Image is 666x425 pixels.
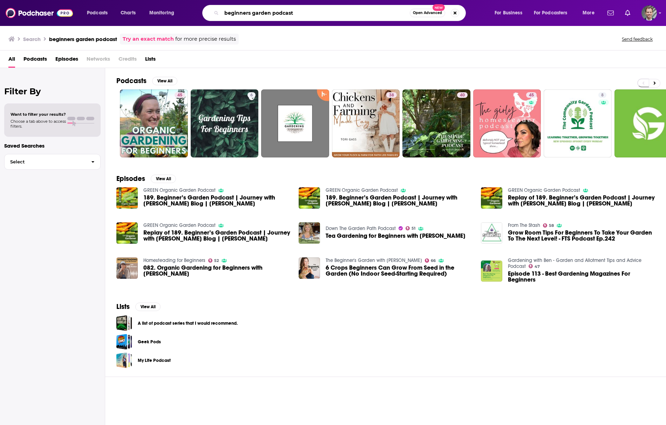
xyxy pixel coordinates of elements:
span: 47 [535,265,540,268]
button: Open AdvancedNew [410,9,445,17]
button: View All [151,175,176,183]
span: For Podcasters [534,8,568,18]
a: 47 [529,264,540,268]
span: Charts [121,8,136,18]
a: 38 [386,92,397,98]
span: Credits [118,53,137,68]
button: open menu [578,7,603,19]
button: open menu [82,7,117,19]
a: Replay of 189. Beginner’s Garden Podcast | Journey with Jill Blog | Jill McSheehy [143,230,290,242]
a: GREEN Organic Garden Podcast [143,222,216,228]
a: All [8,53,15,68]
span: Replay of 189. Beginner’s Garden Podcast | Journey with [PERSON_NAME] Blog | [PERSON_NAME] [508,195,655,207]
span: Logged in as kwerderman [641,5,657,21]
span: 189. Beginner’s Garden Podcast | Journey with [PERSON_NAME] Blog | [PERSON_NAME] [143,195,290,207]
a: Gardening with Ben - Garden and Allotment Tips and Advice Podcast [508,257,641,269]
a: EpisodesView All [116,174,176,183]
span: 58 [549,224,554,227]
h2: Filter By [4,86,101,96]
a: Podcasts [23,53,47,68]
a: Replay of 189. Beginner’s Garden Podcast | Journey with Jill Blog | Jill McSheehy [508,195,655,207]
button: open menu [529,7,578,19]
img: 189. Beginner’s Garden Podcast | Journey with Jill Blog | Jill McSheehy [116,187,138,209]
a: The Beginner's Garden with Jill McSheehy [326,257,422,263]
span: Open Advanced [413,11,442,15]
a: 51 [406,226,416,230]
a: Grow Room Tips For Beginners To Take Your Garden To The Next Level! - FTS Podcast Ep.242 [508,230,655,242]
a: Geek Pods [138,338,161,346]
a: 189. Beginner’s Garden Podcast | Journey with Jill Blog | Jill McSheehy [143,195,290,207]
button: Show profile menu [641,5,657,21]
a: 40 [402,89,470,157]
span: Monitoring [149,8,174,18]
img: 082. Organic Gardening for Beginners with Jessica Gaige [116,257,138,279]
h3: beginners garden podcast [49,36,117,42]
span: 66 [431,259,436,262]
span: Podcasts [87,8,108,18]
a: 52 [208,258,219,263]
a: My Life Podcast [116,352,132,368]
span: Tea Gardening for Beginners with [PERSON_NAME] [326,233,465,239]
button: Send feedback [620,36,655,42]
a: 8 [544,89,612,157]
span: Networks [87,53,110,68]
img: Tea Gardening for Beginners with Julia Dimakos [299,222,320,244]
img: Replay of 189. Beginner’s Garden Podcast | Journey with Jill Blog | Jill McSheehy [116,222,138,244]
a: 45 [473,89,541,157]
a: GREEN Organic Garden Podcast [508,187,580,193]
p: Saved Searches [4,142,101,149]
a: ListsView All [116,302,161,311]
a: Episodes [55,53,78,68]
button: Select [4,154,101,170]
a: 6 [247,92,256,98]
a: Geek Pods [116,334,132,350]
a: 38 [332,89,400,157]
span: 6 [250,92,253,99]
a: Tea Gardening for Beginners with Julia Dimakos [326,233,465,239]
span: New [433,4,445,11]
span: 8 [601,92,604,99]
a: 6 [191,89,259,157]
span: Replay of 189. Beginner’s Garden Podcast | Journey with [PERSON_NAME] Blog | [PERSON_NAME] [143,230,290,242]
a: 6 Crops Beginners Can Grow From Seed in the Garden (No Indoor Seed-Starting Required) [326,265,473,277]
button: View All [135,303,161,311]
span: 38 [389,92,394,99]
a: 66 [425,258,436,263]
div: Search podcasts, credits, & more... [209,5,473,21]
span: 45 [177,92,182,99]
a: GREEN Organic Garden Podcast [326,187,398,193]
a: 189. Beginner’s Garden Podcast | Journey with Jill Blog | Jill McSheehy [326,195,473,207]
span: 51 [412,227,415,230]
span: 52 [214,259,219,262]
h2: Podcasts [116,76,147,85]
span: Episode 113 - Best Gardening Magazines For Beginners [508,271,655,283]
a: From The Stash [508,222,540,228]
a: Lists [145,53,156,68]
a: 40 [457,92,468,98]
img: 6 Crops Beginners Can Grow From Seed in the Garden (No Indoor Seed-Starting Required) [299,257,320,279]
a: Grow Room Tips For Beginners To Take Your Garden To The Next Level! - FTS Podcast Ep.242 [481,222,502,244]
h2: Episodes [116,174,145,183]
span: Select [5,160,86,164]
a: A list of podcast series that I would recommend. [116,315,132,331]
a: 58 [543,223,554,228]
a: GREEN Organic Garden Podcast [143,187,216,193]
span: 45 [529,92,534,99]
a: Podchaser - Follow, Share and Rate Podcasts [6,6,73,20]
img: 189. Beginner’s Garden Podcast | Journey with Jill Blog | Jill McSheehy [299,187,320,209]
a: Homesteading for Beginners [143,257,205,263]
span: 40 [460,92,465,99]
